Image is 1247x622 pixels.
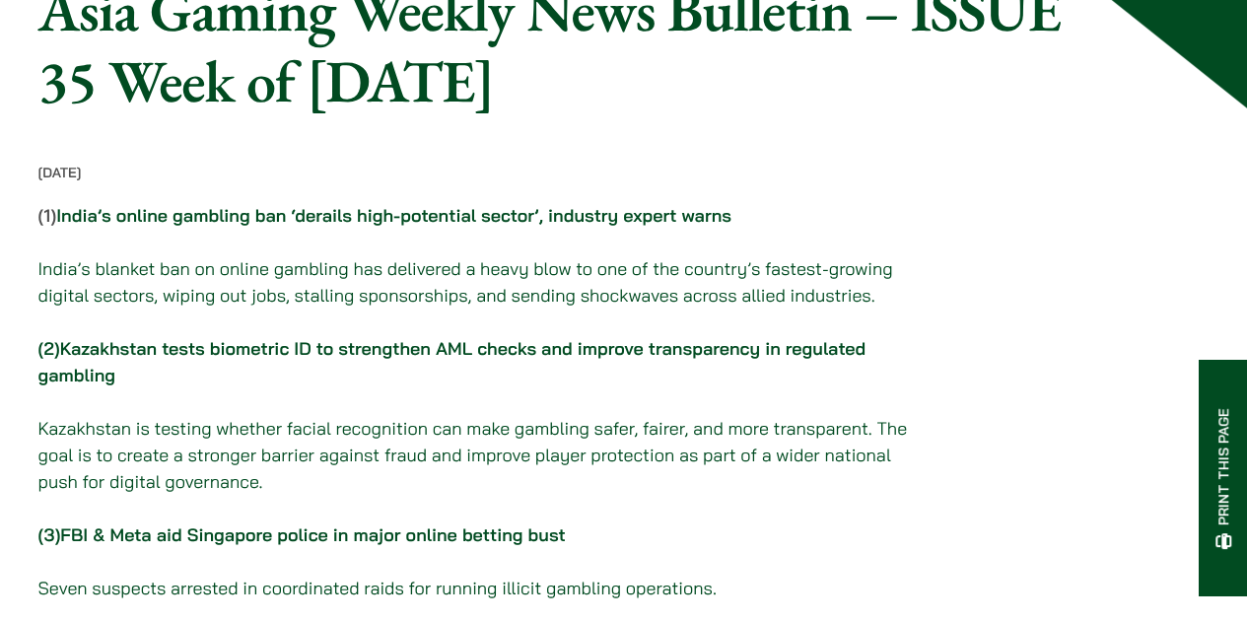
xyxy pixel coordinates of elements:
[38,255,917,309] p: India’s blanket ban on online gambling has delivered a heavy blow to one of the country’s fastest...
[38,164,82,181] time: [DATE]
[38,575,917,601] p: Seven suspects arrested in coordinated raids for running illicit gambling operations.
[38,523,61,546] strong: (3)
[60,523,565,546] a: FBI & Meta aid Singapore police in major online betting bust
[38,204,731,227] strong: (1)
[56,204,731,227] a: India’s online gambling ban ‘derails high-potential sector’, industry expert warns
[38,415,917,495] p: Kazakhstan is testing whether facial recognition can make gambling safer, fairer, and more transp...
[38,337,866,386] a: Kazakhstan tests biometric ID to strengthen AML checks and improve transparency in regulated gamb...
[38,337,60,360] strong: (2)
